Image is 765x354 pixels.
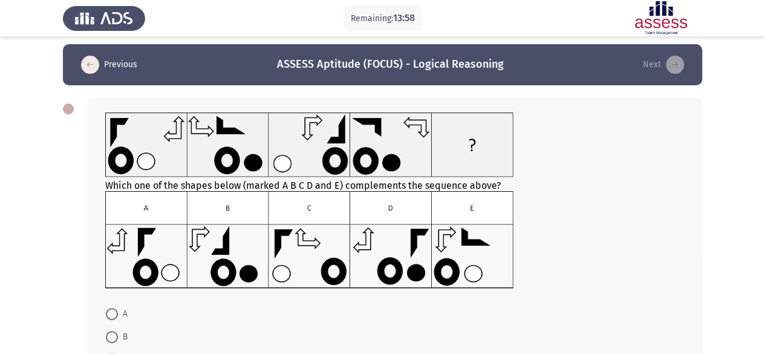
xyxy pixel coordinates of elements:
[393,12,415,24] span: 13:58
[639,55,688,74] button: load next page
[118,330,128,344] span: B
[620,1,702,35] img: Assessment logo of ASSESS Focus 4 Module Assessment (EN/AR) (Basic - IB)
[105,113,513,177] img: UkFYYl8wMTFfQS5wbmcxNjkxMjk2NzgzMjAz.png
[63,1,145,35] img: Assess Talent Management logo
[105,113,684,291] div: Which one of the shapes below (marked A B C D and E) complements the sequence above?
[77,55,141,74] button: load previous page
[105,191,513,289] img: UkFYYl8wMTFfQi5wbmcxNjkxMjk2ODA0NjY3.png
[118,307,128,321] span: A
[351,11,415,26] p: Remaining:
[277,57,504,72] h3: ASSESS Aptitude (FOCUS) - Logical Reasoning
